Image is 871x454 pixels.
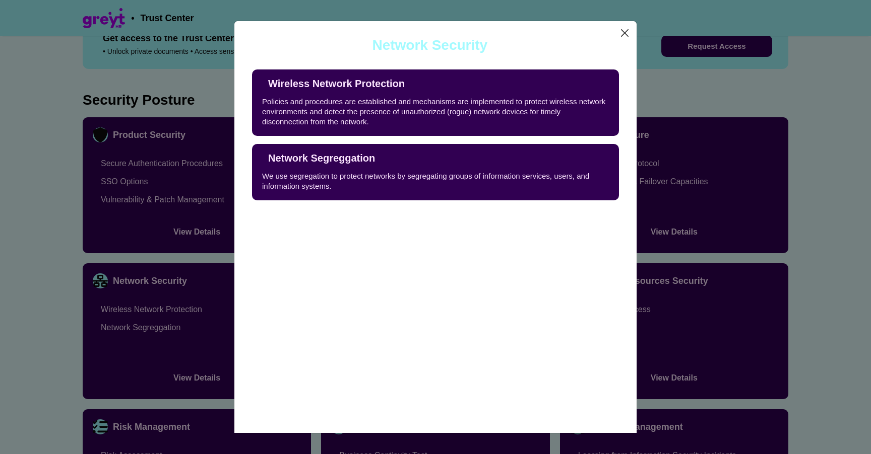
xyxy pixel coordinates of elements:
div: Policies and procedures are established and mechanisms are implemented to protect wireless networ... [262,97,609,127]
div: Network Segreggation [268,153,375,163]
button: Close [617,25,633,41]
div: Wireless Network Protection [268,79,405,89]
div: Network Security [372,38,487,52]
div: We use segregation to protect networks by segregating groups of information services, users, and ... [262,171,609,191]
